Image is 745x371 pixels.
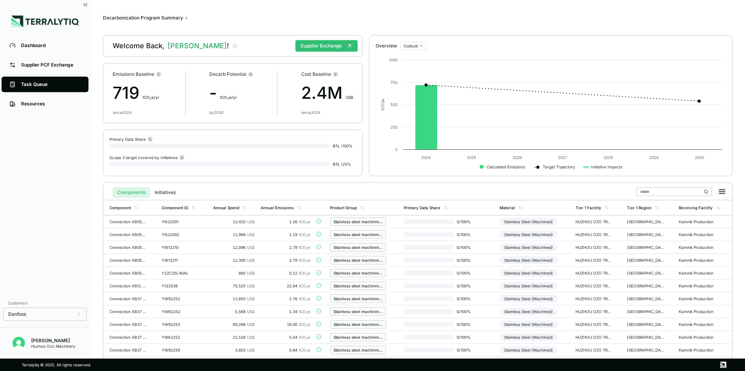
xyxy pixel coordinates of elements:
sub: 2 [227,97,229,100]
img: Kevan Liao [12,337,25,349]
div: Supplier PCF Exchange [21,62,81,68]
text: 2028 [603,155,613,160]
span: US$ [247,348,254,352]
span: tCO e [299,296,310,301]
text: 2025 [467,155,476,160]
div: Stainless Steel (Machined) [500,346,558,354]
span: tCO e [299,232,310,237]
div: since 2024 [113,110,132,115]
div: [GEOGRAPHIC_DATA] [627,296,664,301]
div: HUZHOU OZO TRADE CO., LTD - [GEOGRAPHIC_DATA] [576,322,613,327]
div: HUZHOU OZO TRADE CO., LTD - [GEOGRAPHIC_DATA] [576,232,613,237]
div: Stainless steel machining part [334,271,383,275]
div: Stainless steel machining part [334,322,383,327]
sub: 2 [306,260,308,263]
div: [GEOGRAPHIC_DATA] [627,271,664,275]
span: tCO e [299,322,310,327]
span: 0 / 100 % [454,335,478,339]
div: [GEOGRAPHIC_DATA] [627,245,664,250]
text: 2024 [421,155,431,160]
div: Kamnik Production [679,219,716,224]
div: 5.04 [261,335,310,339]
div: YN22002 [162,232,199,237]
img: Logo [11,16,79,27]
div: Welcome Back, [113,41,229,51]
div: Y122038 [162,283,199,288]
span: tCO e [299,271,310,275]
div: Stainless Steel (Machined) [500,308,558,315]
div: Stainless Steel (Machined) [500,282,558,290]
div: 1.26 [261,219,310,224]
div: 1.34 [261,309,310,314]
div: Cost Baseline [301,71,353,77]
div: HUZHOU OZO TRADE CO., LTD - [GEOGRAPHIC_DATA] [576,283,613,288]
span: tCO e [299,335,310,339]
div: 12,300 [213,258,254,262]
span: 0 / 100 % [454,309,478,314]
div: HUZHOU OZO TRADE CO., LTD - [GEOGRAPHIC_DATA] [576,348,613,352]
div: 719 [113,80,161,105]
div: Kamnik Production [679,348,716,352]
div: Connection XB05M/XB06H G3/4" new [109,258,147,262]
text: 750 [390,80,397,85]
div: 2.79 [261,258,310,262]
div: Stainless Steel (Machined) [500,231,558,238]
div: 22.94 [261,283,310,288]
span: US$ [346,95,353,100]
span: US$ [247,245,254,250]
div: Primary Data Share [109,136,153,142]
span: US$ [247,271,254,275]
div: Kamnik Production [679,283,716,288]
sub: 2 [306,298,308,302]
div: 2.79 [261,245,310,250]
span: US$ [247,296,254,301]
sub: 2 [306,273,308,276]
button: Supplier Exchange [295,40,358,52]
span: tCO e [299,309,310,314]
sub: 2 [306,337,308,340]
div: YW92252 [162,296,199,301]
span: 0 / 100 % [454,258,478,262]
sub: 2 [150,97,152,100]
span: US$ [247,322,254,327]
div: YW12211 [162,258,199,262]
div: Connection XB37 G1 L30 L/M/H NEW [109,348,147,352]
div: 12,096 [213,245,254,250]
div: YWA2252 [162,335,199,339]
div: Connection XB37 G1 L20 M [109,335,147,339]
span: tCO e [299,283,310,288]
span: 0 / 100 % [454,245,478,250]
span: ! [227,42,229,50]
div: [GEOGRAPHIC_DATA] [627,348,664,352]
button: Outlook [400,42,427,50]
span: US$ [247,335,254,339]
div: Annual Spend [213,205,239,210]
div: Annual Emissions [261,205,294,210]
div: Overview [376,43,397,49]
div: [GEOGRAPHIC_DATA] [627,219,664,224]
div: Kamnik Production [679,245,716,250]
div: [GEOGRAPHIC_DATA] [627,322,664,327]
span: US$ [247,219,254,224]
div: Emissions Baseline [113,71,161,77]
div: Task Queue [21,81,81,87]
div: Stainless steel machining part [334,348,383,352]
sub: 2 [306,234,308,238]
div: Stainless Steel (Machined) [500,333,558,341]
span: 0 / 100 % [454,348,478,352]
div: Decarbonization Program Summary [103,15,183,21]
button: Open user button [9,334,28,352]
text: Calculated Emissions [487,164,525,169]
div: Kamnik Production [679,258,716,262]
div: Receiving Facility [679,205,713,210]
div: Kamnik Production [679,271,716,275]
div: YWB2252 [162,309,199,314]
text: 2026 [512,155,522,160]
div: Stainless steel machining part [334,283,383,288]
div: Stainless steel machining part [334,245,383,250]
div: Stainless Steel (Machined) [500,256,558,264]
div: Component ID [162,205,188,210]
div: [GEOGRAPHIC_DATA] [627,232,664,237]
div: Customers [3,298,87,308]
span: tCO e [299,348,310,352]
